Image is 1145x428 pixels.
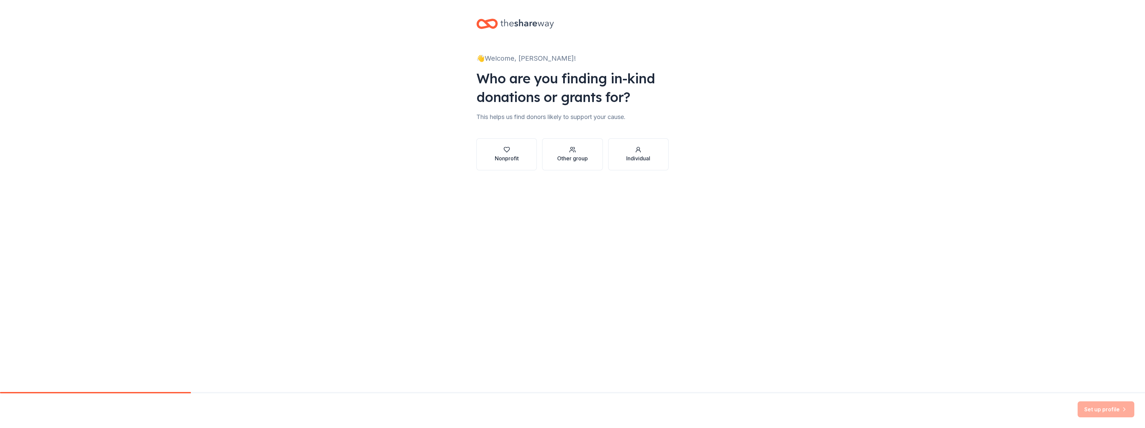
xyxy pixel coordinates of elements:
[542,138,603,170] button: Other group
[476,69,669,106] div: Who are you finding in-kind donations or grants for?
[608,138,669,170] button: Individual
[476,112,669,122] div: This helps us find donors likely to support your cause.
[476,138,537,170] button: Nonprofit
[495,154,519,162] div: Nonprofit
[557,154,588,162] div: Other group
[626,154,650,162] div: Individual
[476,53,669,64] div: 👋 Welcome, [PERSON_NAME]!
